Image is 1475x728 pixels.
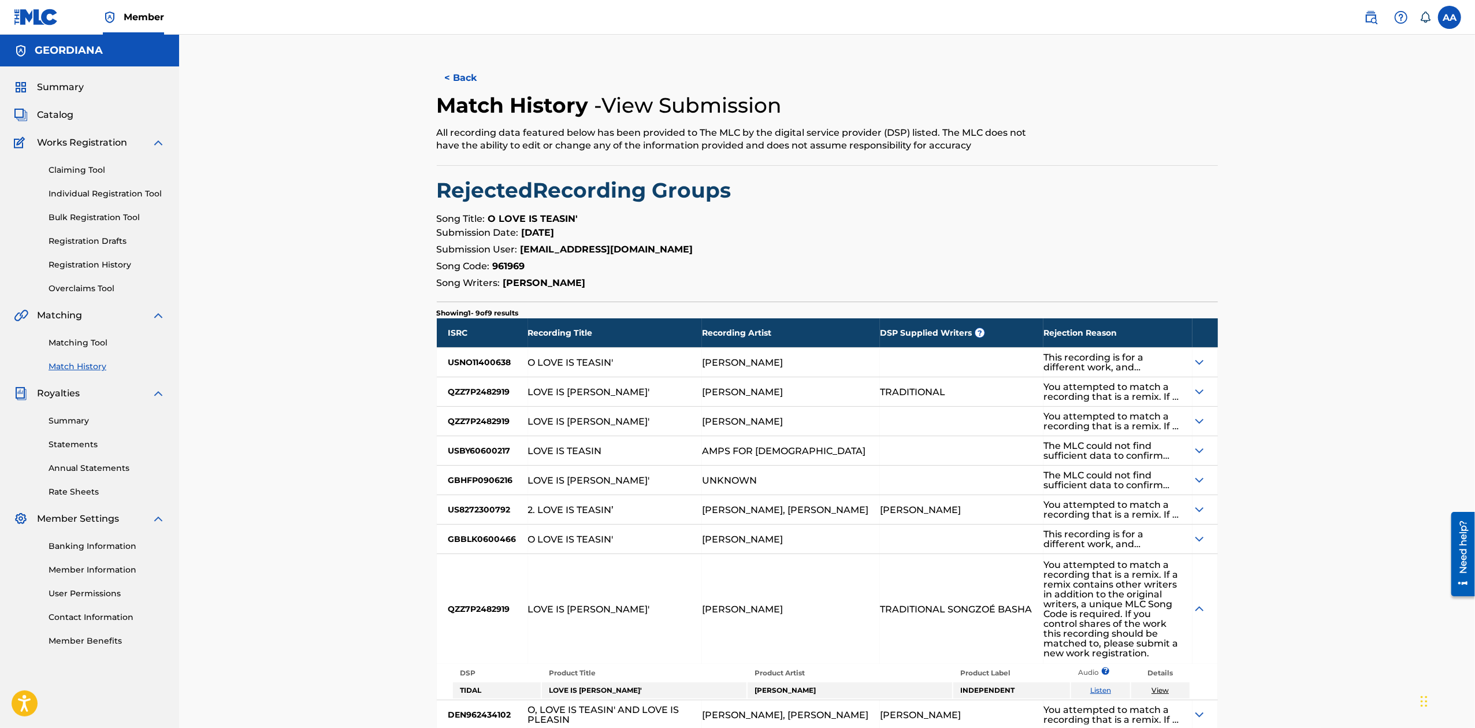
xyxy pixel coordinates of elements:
div: All recording data featured below has been provided to The MLC by the digital service provider (D... [437,127,1038,152]
strong: [EMAIL_ADDRESS][DOMAIN_NAME] [521,244,693,255]
div: Help [1389,6,1413,29]
div: USBY60600217 [437,436,528,465]
th: Product Label [953,665,1070,681]
h2: Match History [437,92,595,118]
div: QZZ7P2482919 [437,554,528,664]
div: TRADITIONAL SONGZOÉ BASHA [880,604,1032,614]
h5: GEORDIANA [35,44,103,57]
strong: [PERSON_NAME] [503,277,586,288]
img: expand [151,136,165,150]
td: TIDAL [453,682,541,699]
a: Member Information [49,564,165,576]
span: Member Settings [37,512,119,526]
a: Member Benefits [49,635,165,647]
div: GBBLK0600466 [437,525,528,554]
img: Expand Icon [1192,532,1206,546]
div: US8272300792 [437,495,528,524]
img: expand [151,387,165,400]
img: Expand Icon [1192,602,1206,616]
div: UNKNOWN [702,476,757,485]
a: Registration History [49,259,165,271]
span: ? [975,328,984,337]
div: O LOVE IS TEASIN' [528,358,614,367]
div: [PERSON_NAME] [702,534,783,544]
a: Summary [49,415,165,427]
span: Song Title: [437,213,485,224]
div: LOVE IS [PERSON_NAME]' [528,417,650,426]
a: Rate Sheets [49,486,165,498]
a: View [1151,686,1169,694]
img: Expand Icon [1192,503,1206,517]
a: Overclaims Tool [49,283,165,295]
th: Product Artist [748,665,952,681]
div: USNO11400638 [437,348,528,377]
div: [PERSON_NAME], [PERSON_NAME] [702,710,868,720]
div: This recording is for a different work, and therefore cannot be matched to the suggested MLC Song... [1043,529,1181,549]
img: help [1394,10,1408,24]
div: ISRC [437,318,528,347]
img: Expand Icon [1192,414,1206,428]
span: ? [1105,667,1106,675]
div: You attempted to match a recording that is a remix. If a remix contains other writers in addition... [1043,411,1181,431]
div: LOVE IS [PERSON_NAME]' [528,604,650,614]
img: Accounts [14,44,28,58]
div: Recording Title [528,318,703,347]
img: Matching [14,309,28,322]
div: TRADITIONAL [880,387,945,397]
span: Royalties [37,387,80,400]
img: Works Registration [14,136,29,150]
span: Song Writers: [437,277,500,288]
img: Expand Icon [1192,355,1206,369]
a: Matching Tool [49,337,165,349]
img: expand [151,309,165,322]
div: Recording Artist [702,318,880,347]
div: LOVE IS [PERSON_NAME]' [528,387,650,397]
span: Matching [37,309,82,322]
a: Public Search [1359,6,1383,29]
div: [PERSON_NAME], [PERSON_NAME] [702,505,868,515]
span: Catalog [37,108,73,122]
div: [PERSON_NAME] [702,604,783,614]
span: Member [124,10,164,24]
div: LOVE IS [PERSON_NAME]' [528,476,650,485]
div: Rejection Reason [1043,318,1192,347]
h4: - View Submission [595,92,782,118]
div: User Menu [1438,6,1461,29]
strong: O LOVE IS TEASIN' [488,213,578,224]
img: Catalog [14,108,28,122]
div: The MLC could not find sufficient data to confirm this match. If you believe this recording shoul... [1043,441,1181,460]
div: QZZ7P2482919 [437,377,528,406]
div: This recording is for a different work, and therefore cannot be matched to the suggested MLC Song... [1043,352,1181,372]
div: You attempted to match a recording that is a remix. If a remix contains other writers in addition... [1043,560,1181,658]
img: Member Settings [14,512,28,526]
img: Top Rightsholder [103,10,117,24]
div: Chat Widget [1417,673,1475,728]
td: [PERSON_NAME] [748,682,952,699]
div: The MLC could not find sufficient data to confirm this match. If you believe this recording shoul... [1043,470,1181,490]
strong: 961969 [493,261,525,272]
td: LOVE IS [PERSON_NAME]' [542,682,746,699]
img: Summary [14,80,28,94]
a: Annual Statements [49,462,165,474]
div: DSP Supplied Writers [880,318,1043,347]
div: Drag [1421,684,1428,719]
img: Expand Icon [1192,708,1206,722]
div: AMPS FOR [DEMOGRAPHIC_DATA] [702,446,865,456]
th: Product Title [542,665,746,681]
a: Banking Information [49,540,165,552]
a: Listen [1090,686,1111,694]
div: [PERSON_NAME] [702,417,783,426]
span: Summary [37,80,84,94]
iframe: Resource Center [1443,508,1475,601]
span: Song Code: [437,261,490,272]
div: [PERSON_NAME] [880,710,961,720]
div: GBHFP0906216 [437,466,528,495]
div: You attempted to match a recording that is a remix. If a remix contains other writers in addition... [1043,382,1181,402]
a: Bulk Registration Tool [49,211,165,224]
a: Statements [49,439,165,451]
img: expand [151,512,165,526]
a: SummarySummary [14,80,84,94]
img: Expand Icon [1192,444,1206,458]
button: < Back [437,64,506,92]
